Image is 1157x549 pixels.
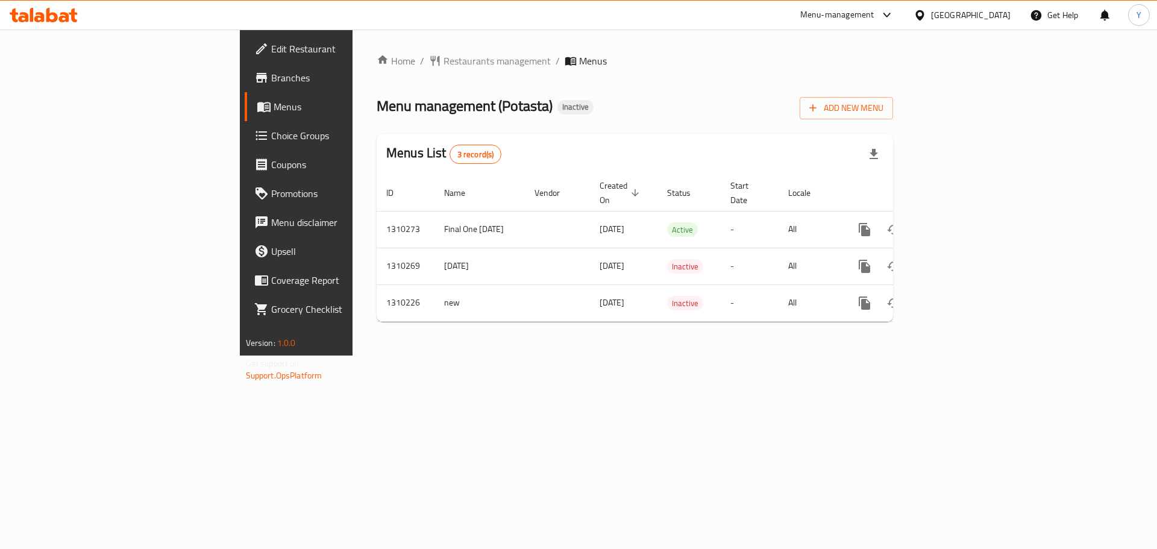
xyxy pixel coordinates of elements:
[386,144,501,164] h2: Menus List
[667,222,698,237] div: Active
[245,150,433,179] a: Coupons
[667,260,703,274] span: Inactive
[557,102,594,112] span: Inactive
[246,335,275,351] span: Version:
[245,237,433,266] a: Upsell
[579,54,607,68] span: Menus
[450,145,502,164] div: Total records count
[245,179,433,208] a: Promotions
[377,175,976,322] table: enhanced table
[444,186,481,200] span: Name
[859,140,888,169] div: Export file
[779,248,841,284] td: All
[667,296,703,310] span: Inactive
[931,8,1011,22] div: [GEOGRAPHIC_DATA]
[245,208,433,237] a: Menu disclaimer
[600,221,624,237] span: [DATE]
[434,248,525,284] td: [DATE]
[850,252,879,281] button: more
[245,63,433,92] a: Branches
[386,186,409,200] span: ID
[434,284,525,321] td: new
[271,302,424,316] span: Grocery Checklist
[271,128,424,143] span: Choice Groups
[809,101,883,116] span: Add New Menu
[245,266,433,295] a: Coverage Report
[377,92,553,119] span: Menu management ( Potasta )
[277,335,296,351] span: 1.0.0
[779,211,841,248] td: All
[841,175,976,212] th: Actions
[600,258,624,274] span: [DATE]
[667,259,703,274] div: Inactive
[850,289,879,318] button: more
[600,178,643,207] span: Created On
[535,186,575,200] span: Vendor
[271,244,424,259] span: Upsell
[246,356,301,371] span: Get support on:
[245,295,433,324] a: Grocery Checklist
[246,368,322,383] a: Support.OpsPlatform
[879,289,908,318] button: Change Status
[271,186,424,201] span: Promotions
[800,8,874,22] div: Menu-management
[667,223,698,237] span: Active
[429,54,551,68] a: Restaurants management
[377,54,893,68] nav: breadcrumb
[779,284,841,321] td: All
[245,92,433,121] a: Menus
[434,211,525,248] td: Final One [DATE]
[274,99,424,114] span: Menus
[879,252,908,281] button: Change Status
[850,215,879,244] button: more
[721,211,779,248] td: -
[1137,8,1141,22] span: Y
[721,248,779,284] td: -
[788,186,826,200] span: Locale
[271,273,424,287] span: Coverage Report
[667,186,706,200] span: Status
[245,121,433,150] a: Choice Groups
[557,100,594,115] div: Inactive
[600,295,624,310] span: [DATE]
[450,149,501,160] span: 3 record(s)
[271,215,424,230] span: Menu disclaimer
[721,284,779,321] td: -
[271,71,424,85] span: Branches
[879,215,908,244] button: Change Status
[271,42,424,56] span: Edit Restaurant
[444,54,551,68] span: Restaurants management
[271,157,424,172] span: Coupons
[730,178,764,207] span: Start Date
[556,54,560,68] li: /
[800,97,893,119] button: Add New Menu
[245,34,433,63] a: Edit Restaurant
